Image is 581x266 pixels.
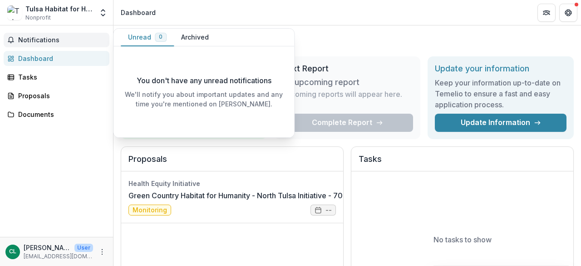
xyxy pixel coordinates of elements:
[97,4,109,22] button: Open entity switcher
[121,29,174,46] button: Unread
[24,252,93,261] p: [EMAIL_ADDRESS][DOMAIN_NAME]
[25,14,51,22] span: Nonprofit
[433,234,492,245] p: No tasks to show
[537,4,556,22] button: Partners
[121,8,156,17] div: Dashboard
[18,72,102,82] div: Tasks
[559,4,577,22] button: Get Help
[281,77,359,87] h3: No upcoming report
[7,5,22,20] img: Tulsa Habitat for Humanity, Inc
[4,70,109,85] a: Tasks
[74,244,93,252] p: User
[137,75,271,86] p: You don't have any unread notifications
[281,64,413,74] h2: Next Report
[9,249,16,255] div: Cassandra Love
[24,243,71,252] p: [PERSON_NAME]
[281,89,402,100] p: Upcoming reports will appear here.
[174,29,216,46] button: Archived
[121,90,287,109] p: We'll notify you about important updates and any time you're mentioned on [PERSON_NAME].
[128,190,399,201] a: Green Country Habitat for Humanity - North Tulsa Initiative - 7000000 - [DATE]
[435,114,566,132] a: Update Information
[128,154,336,171] h2: Proposals
[18,54,102,63] div: Dashboard
[121,33,574,49] h1: Dashboard
[435,64,566,74] h2: Update your information
[18,110,102,119] div: Documents
[159,34,162,40] span: 0
[25,4,93,14] div: Tulsa Habitat for Humanity, Inc
[18,91,102,100] div: Proposals
[4,88,109,103] a: Proposals
[117,6,159,19] nav: breadcrumb
[435,77,566,110] h3: Keep your information up-to-date on Temelio to ensure a fast and easy application process.
[4,107,109,122] a: Documents
[4,51,109,66] a: Dashboard
[97,246,108,257] button: More
[18,36,106,44] span: Notifications
[4,33,109,47] button: Notifications
[359,154,566,171] h2: Tasks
